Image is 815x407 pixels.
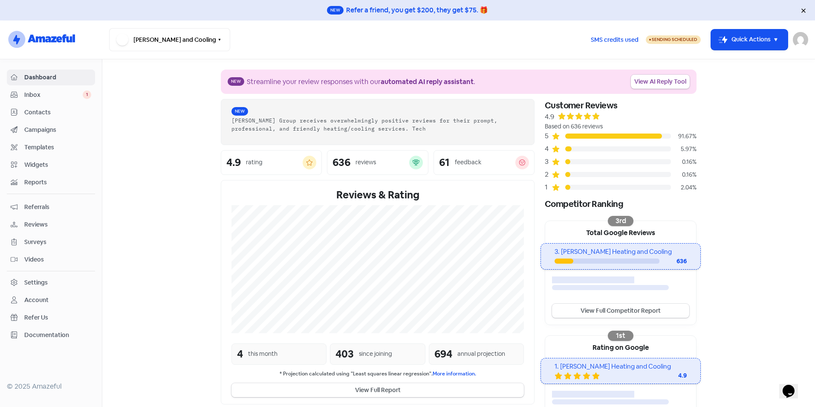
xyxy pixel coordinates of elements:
[247,77,475,87] div: Streamline your review responses with our .
[7,252,95,267] a: Videos
[457,349,505,358] div: annual projection
[24,178,91,187] span: Reports
[226,157,241,168] div: 4.9
[327,6,344,15] span: New
[653,371,687,380] div: 4.9
[433,370,476,377] a: More information.
[7,381,95,392] div: © 2025 Amazeful
[555,247,686,257] div: 3. [PERSON_NAME] Heating and Cooling
[434,150,535,175] a: 61feedback
[545,169,552,180] div: 2
[671,157,697,166] div: 0.16%
[24,160,91,169] span: Widgets
[231,187,524,203] div: Reviews & Rating
[545,131,552,141] div: 5
[455,158,481,167] div: feedback
[545,182,552,192] div: 1
[7,122,95,138] a: Campaigns
[7,234,95,250] a: Surveys
[335,346,354,362] div: 403
[24,90,83,99] span: Inbox
[545,221,696,243] div: Total Google Reviews
[24,143,91,152] span: Templates
[659,257,687,266] div: 636
[7,157,95,173] a: Widgets
[24,203,91,212] span: Referrals
[246,158,263,167] div: rating
[221,150,322,175] a: 4.9rating
[793,32,808,47] img: User
[671,145,697,154] div: 5.97%
[83,90,91,99] span: 1
[671,170,697,179] div: 0.16%
[608,216,633,226] div: 3rd
[439,157,450,168] div: 61
[332,157,350,168] div: 636
[231,116,524,133] div: [PERSON_NAME] Group receives overwhelmingly positive reviews for their prompt, professional, and ...
[779,373,806,398] iframe: chat widget
[7,199,95,215] a: Referrals
[24,313,91,322] span: Refer Us
[248,349,277,358] div: this month
[7,87,95,103] a: Inbox 1
[24,278,48,287] div: Settings
[7,292,95,308] a: Account
[545,336,696,358] div: Rating on Google
[109,28,230,51] button: [PERSON_NAME] and Cooling
[545,112,554,122] div: 4.9
[228,77,244,86] span: New
[646,35,701,45] a: Sending Scheduled
[608,331,633,341] div: 1st
[24,73,91,82] span: Dashboard
[355,158,376,167] div: reviews
[552,304,689,318] a: View Full Competitor Report
[7,105,95,120] a: Contacts
[237,346,243,362] div: 4
[346,5,488,15] div: Refer a friend, you get $200, they get $75. 🎁
[24,296,49,305] div: Account
[381,77,474,86] b: automated AI reply assistant
[671,132,697,141] div: 91.67%
[591,35,639,44] span: SMS credits used
[7,174,95,190] a: Reports
[24,108,91,117] span: Contacts
[231,383,524,397] button: View Full Report
[652,37,697,42] span: Sending Scheduled
[584,35,646,44] a: SMS credits used
[555,362,686,372] div: 1. [PERSON_NAME] Heating and Cooling
[7,70,95,85] a: Dashboard
[7,275,95,291] a: Settings
[24,220,91,229] span: Reviews
[24,255,91,264] span: Videos
[7,140,95,155] a: Templates
[545,144,552,154] div: 4
[434,346,452,362] div: 694
[359,349,392,358] div: since joining
[7,310,95,326] a: Refer Us
[545,157,552,167] div: 3
[327,150,428,175] a: 636reviews
[545,99,697,112] div: Customer Reviews
[545,122,697,131] div: Based on 636 reviews
[711,29,788,50] button: Quick Actions
[631,75,690,89] a: View AI Reply Tool
[231,370,524,378] small: * Projection calculated using "Least squares linear regression".
[24,331,91,340] span: Documentation
[231,107,248,116] span: New
[24,125,91,134] span: Campaigns
[671,183,697,192] div: 2.04%
[7,217,95,233] a: Reviews
[24,238,91,247] span: Surveys
[7,327,95,343] a: Documentation
[545,198,697,210] div: Competitor Ranking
